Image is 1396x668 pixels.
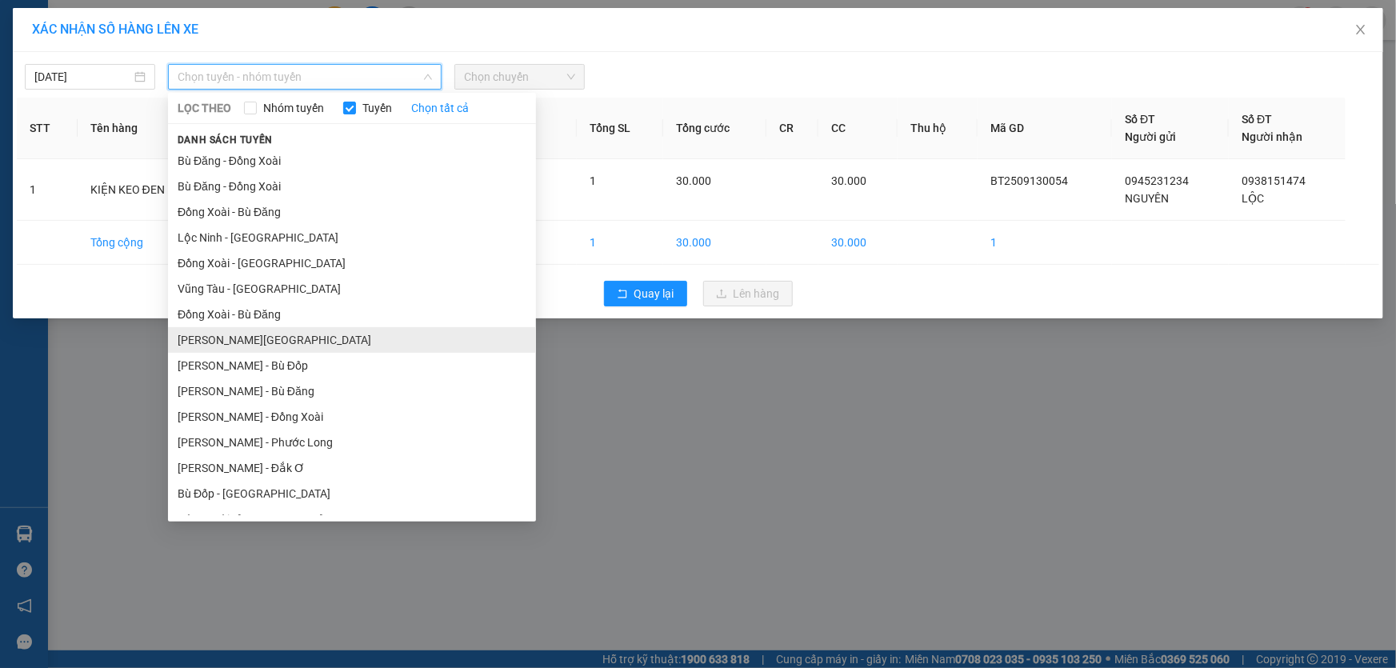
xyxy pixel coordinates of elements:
[168,378,536,404] li: [PERSON_NAME] - Bù Đăng
[168,302,536,327] li: Đồng Xoài - Bù Đăng
[168,327,536,353] li: [PERSON_NAME][GEOGRAPHIC_DATA]
[898,98,978,159] th: Thu hộ
[168,276,536,302] li: Vũng Tàu - [GEOGRAPHIC_DATA]
[1125,113,1155,126] span: Số ĐT
[1125,192,1169,205] span: NGUYÊN
[1242,130,1302,143] span: Người nhận
[168,174,536,199] li: Bù Đăng - Đồng Xoài
[168,199,536,225] li: Đồng Xoài - Bù Đăng
[590,174,596,187] span: 1
[818,98,898,159] th: CC
[423,72,433,82] span: down
[617,288,628,301] span: rollback
[168,481,536,506] li: Bù Đốp - [GEOGRAPHIC_DATA]
[178,65,432,89] span: Chọn tuyến - nhóm tuyến
[818,221,898,265] td: 30.000
[168,250,536,276] li: Đồng Xoài - [GEOGRAPHIC_DATA]
[1338,8,1383,53] button: Close
[257,99,330,117] span: Nhóm tuyến
[663,98,766,159] th: Tổng cước
[356,99,398,117] span: Tuyến
[464,65,575,89] span: Chọn chuyến
[766,98,818,159] th: CR
[411,99,469,117] a: Chọn tất cả
[168,506,536,532] li: Đồng Xoài - [PERSON_NAME]
[978,221,1112,265] td: 1
[604,281,687,306] button: rollbackQuay lại
[178,99,231,117] span: LỌC THEO
[78,221,208,265] td: Tổng cộng
[168,430,536,455] li: [PERSON_NAME] - Phước Long
[32,22,198,37] span: XÁC NHẬN SỐ HÀNG LÊN XE
[577,221,663,265] td: 1
[978,98,1112,159] th: Mã GD
[78,159,208,221] td: KIỆN KEO ĐEN
[663,221,766,265] td: 30.000
[990,174,1068,187] span: BT2509130054
[17,98,78,159] th: STT
[168,353,536,378] li: [PERSON_NAME] - Bù Đốp
[1125,174,1189,187] span: 0945231234
[17,159,78,221] td: 1
[1242,113,1272,126] span: Số ĐT
[676,174,711,187] span: 30.000
[1242,174,1306,187] span: 0938151474
[168,133,282,147] span: Danh sách tuyến
[831,174,866,187] span: 30.000
[703,281,793,306] button: uploadLên hàng
[634,285,674,302] span: Quay lại
[34,68,131,86] input: 14/09/2025
[1354,23,1367,36] span: close
[168,404,536,430] li: [PERSON_NAME] - Đồng Xoài
[577,98,663,159] th: Tổng SL
[168,455,536,481] li: [PERSON_NAME] - Đắk Ơ
[168,148,536,174] li: Bù Đăng - Đồng Xoài
[1125,130,1176,143] span: Người gửi
[168,225,536,250] li: Lộc Ninh - [GEOGRAPHIC_DATA]
[78,98,208,159] th: Tên hàng
[1242,192,1264,205] span: LỘC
